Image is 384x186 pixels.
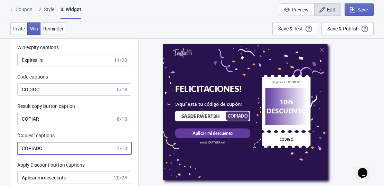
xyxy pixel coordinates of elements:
[192,130,233,136] div: Aplicar mi descuento
[13,26,25,31] span: Invite
[17,103,75,110] label: Result copy button caption
[10,22,28,35] button: Invite
[278,26,303,31] div: Save & Test
[272,22,317,35] button: Save & Test
[27,22,41,35] button: Win
[39,6,54,18] div: 2 . Style
[175,101,250,107] div: ¡Aquí está tu código de cupón!
[30,26,38,31] span: Win
[292,7,309,12] span: Preview
[17,44,59,51] label: Win expiry captions
[43,26,64,31] span: Reminder
[327,26,359,31] div: Save & Publish
[17,132,55,139] label: "Copied" captions
[175,140,250,144] div: envia CAPTURA ya!
[17,73,48,80] label: Code captions
[327,7,335,12] span: Edit
[10,6,32,18] div: 1. Coupon
[175,84,250,94] div: FELICITACIONES!
[265,133,307,146] div: CODIGO
[345,3,374,16] button: Save
[314,3,341,16] button: Edit
[279,3,315,16] button: Preview
[40,22,66,35] button: Reminder
[265,77,307,88] div: Expires in: 00:30:00
[266,97,307,115] div: 10% DESCUENTO
[173,48,192,58] img: Tada Shopify App - Exit Intent, Spin to Win Popups, Newsletter Discount Gift Game
[60,6,81,19] div: 3. Widget
[355,158,377,179] iframe: chat widget
[17,161,85,168] label: Apply Discount button captions
[357,7,368,12] span: Save
[321,22,374,35] button: Save & Publish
